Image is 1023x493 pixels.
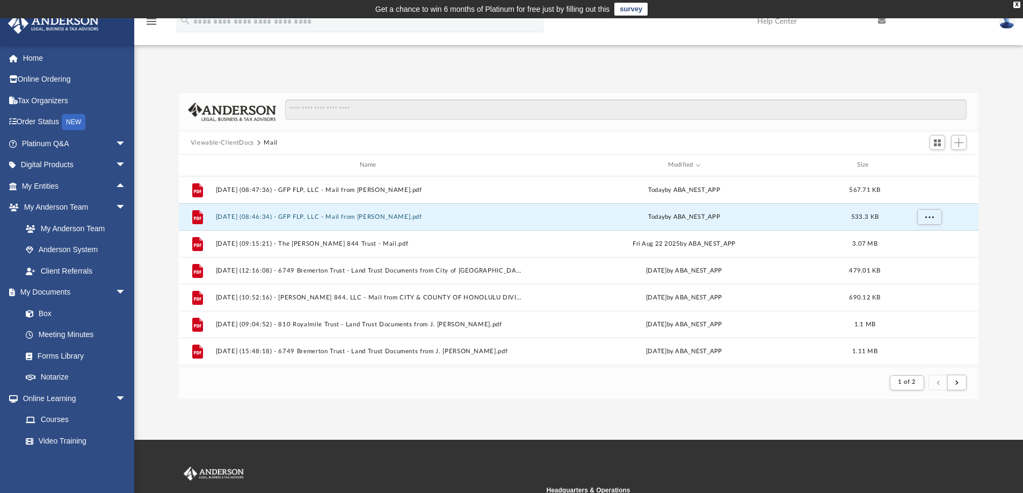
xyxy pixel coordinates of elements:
button: [DATE] (09:04:52) - 810 Royalmile Trust - Land Trust Documents from J. [PERSON_NAME].pdf [215,321,525,328]
a: Video Training [15,430,132,452]
div: id [891,160,966,170]
span: 479.01 KB [849,267,880,273]
img: Anderson Advisors Platinum Portal [182,467,246,481]
span: arrow_drop_down [115,133,137,155]
div: Name [215,160,524,170]
a: Courses [15,409,137,431]
div: Size [843,160,886,170]
button: [DATE] (08:46:34) - GFP FLP, LLC - Mail from [PERSON_NAME].pdf [215,213,525,220]
button: [DATE] (12:16:08) - 6749 Bremerton Trust - Land Trust Documents from City of [GEOGRAPHIC_DATA]pdf [215,267,525,274]
input: Search files and folders [285,99,967,120]
button: [DATE] (15:48:18) - 6749 Bremerton Trust - Land Trust Documents from J. [PERSON_NAME].pdf [215,348,525,355]
span: arrow_drop_down [115,154,137,176]
div: [DATE] by ABA_NEST_APP [529,346,839,356]
a: Resources [15,452,137,473]
a: My Documentsarrow_drop_down [8,282,137,303]
div: Fri Aug 22 2025 by ABA_NEST_APP [529,239,839,248]
a: Digital Productsarrow_drop_down [8,154,142,176]
div: Modified [529,160,838,170]
span: today [648,187,665,192]
a: Tax Organizers [8,90,142,111]
span: 3.07 MB [852,240,877,246]
a: Meeting Minutes [15,324,137,346]
span: arrow_drop_up [115,175,137,197]
button: Add [951,135,967,150]
div: [DATE] by ABA_NEST_APP [529,319,839,329]
div: id [184,160,211,170]
a: Home [8,47,142,69]
div: grid [179,176,979,367]
span: today [648,213,665,219]
a: Anderson System [15,239,137,261]
a: Order StatusNEW [8,111,142,133]
span: 690.12 KB [849,294,880,300]
div: close [1013,2,1020,8]
div: NEW [62,114,85,130]
button: [DATE] (10:52:16) - [PERSON_NAME] 844, LLC - Mail from CITY & COUNTY OF HONOLULU DIVISION OF TREA... [215,294,525,301]
a: Online Ordering [8,69,142,90]
img: User Pic [999,13,1015,29]
a: My Anderson Team [15,218,132,239]
a: Notarize [15,367,137,388]
div: by ABA_NEST_APP [529,212,839,222]
a: Platinum Q&Aarrow_drop_down [8,133,142,154]
button: 1 of 2 [890,375,924,390]
span: 1.1 MB [854,321,875,327]
span: 567.71 KB [849,187,880,192]
span: arrow_drop_down [115,282,137,304]
a: menu [145,20,158,28]
span: 533.3 KB [851,213,879,219]
div: [DATE] by ABA_NEST_APP [529,266,839,275]
a: Box [15,303,132,324]
a: Client Referrals [15,260,137,282]
span: 1 of 2 [898,379,916,385]
div: [DATE] by ABA_NEST_APP [529,292,839,302]
a: My Entitiesarrow_drop_up [8,175,142,197]
span: arrow_drop_down [115,197,137,219]
span: arrow_drop_down [115,388,137,410]
a: Online Learningarrow_drop_down [8,388,137,409]
button: [DATE] (09:15:21) - The [PERSON_NAME] 844 Trust - Mail.pdf [215,240,525,247]
i: search [179,15,191,26]
a: survey [614,3,648,16]
a: Forms Library [15,345,132,367]
i: menu [145,15,158,28]
a: My Anderson Teamarrow_drop_down [8,197,137,218]
button: Mail [264,138,278,148]
button: [DATE] (08:47:36) - GFP FLP, LLC - Mail from [PERSON_NAME].pdf [215,187,525,194]
div: by ABA_NEST_APP [529,185,839,195]
button: Switch to Grid View [930,135,946,150]
img: Anderson Advisors Platinum Portal [5,13,102,34]
span: 1.11 MB [852,348,877,354]
button: More options [917,209,941,225]
div: Get a chance to win 6 months of Platinum for free just by filling out this [375,3,610,16]
button: Viewable-ClientDocs [191,138,254,148]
